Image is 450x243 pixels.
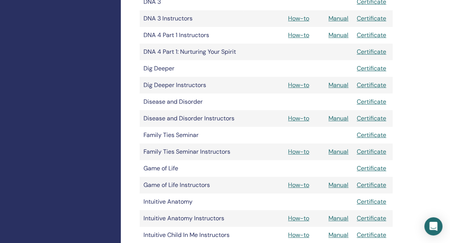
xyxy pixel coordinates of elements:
[328,14,348,22] a: Manual
[328,231,348,239] a: Manual
[288,181,309,189] a: How-to
[328,214,348,222] a: Manual
[357,114,386,122] a: Certificate
[288,31,309,39] a: How-to
[357,14,386,22] a: Certificate
[357,31,386,39] a: Certificate
[424,217,442,235] div: Open Intercom Messenger
[357,181,386,189] a: Certificate
[140,127,243,143] td: Family Ties Seminar
[328,31,348,39] a: Manual
[140,93,243,110] td: Disease and Disorder
[140,143,243,160] td: Family Ties Seminar Instructors
[288,148,309,156] a: How-to
[288,231,309,239] a: How-to
[140,77,243,93] td: Dig Deeper Instructors
[140,60,243,77] td: Dig Deeper
[357,64,386,72] a: Certificate
[140,193,243,210] td: Intuitive Anatomy
[140,177,243,193] td: Game of Life Instructors
[288,114,309,122] a: How-to
[140,160,243,177] td: Game of Life
[140,210,243,227] td: Intuitive Anatomy Instructors
[140,27,243,44] td: DNA 4 Part 1 Instructors
[328,114,348,122] a: Manual
[357,148,386,156] a: Certificate
[357,81,386,89] a: Certificate
[357,98,386,106] a: Certificate
[328,181,348,189] a: Manual
[140,10,243,27] td: DNA 3 Instructors
[288,214,309,222] a: How-to
[140,44,243,60] td: DNA 4 Part 1: Nurturing Your Spirit
[288,81,309,89] a: How-to
[357,131,386,139] a: Certificate
[140,110,243,127] td: Disease and Disorder Instructors
[357,231,386,239] a: Certificate
[357,198,386,206] a: Certificate
[328,148,348,156] a: Manual
[357,214,386,222] a: Certificate
[357,48,386,56] a: Certificate
[288,14,309,22] a: How-to
[357,164,386,172] a: Certificate
[328,81,348,89] a: Manual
